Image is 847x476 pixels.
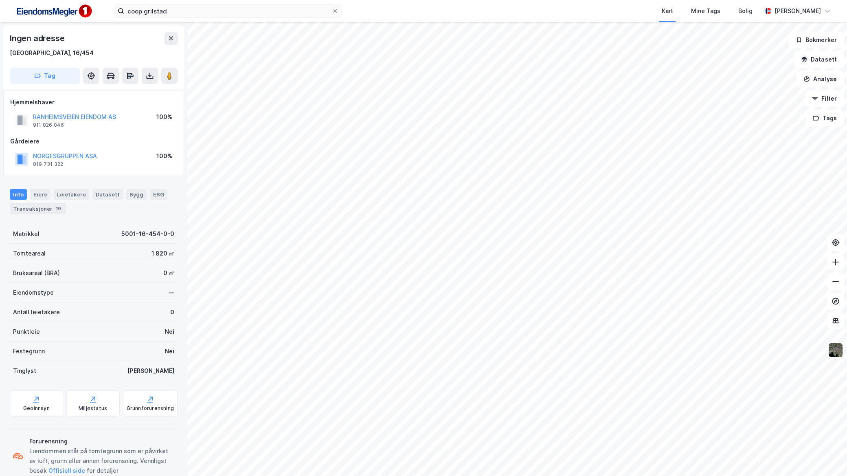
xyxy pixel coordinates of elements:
[805,90,844,107] button: Filter
[794,51,844,68] button: Datasett
[92,189,123,200] div: Datasett
[127,366,174,376] div: [PERSON_NAME]
[33,161,63,167] div: 819 731 322
[828,342,843,358] img: 9k=
[13,346,45,356] div: Festegrunn
[806,110,844,126] button: Tags
[738,6,753,16] div: Bolig
[54,189,89,200] div: Leietakere
[165,346,174,356] div: Nei
[10,32,66,45] div: Ingen adresse
[170,307,174,317] div: 0
[156,112,172,122] div: 100%
[13,288,54,297] div: Eiendomstype
[13,2,94,20] img: F4PB6Px+NJ5v8B7XTbfpPpyloAAAAASUVORK5CYII=
[151,249,174,258] div: 1 820 ㎡
[30,189,50,200] div: Eiere
[13,249,46,258] div: Tomteareal
[13,268,60,278] div: Bruksareal (BRA)
[29,436,174,446] div: Forurensning
[10,189,27,200] div: Info
[23,405,50,412] div: Geoinnsyn
[775,6,821,16] div: [PERSON_NAME]
[127,405,174,412] div: Grunnforurensning
[165,327,174,337] div: Nei
[806,437,847,476] div: Kontrollprogram for chat
[13,307,60,317] div: Antall leietakere
[10,48,94,58] div: [GEOGRAPHIC_DATA], 16/454
[13,327,40,337] div: Punktleie
[691,6,720,16] div: Mine Tags
[169,288,174,297] div: —
[13,366,36,376] div: Tinglyst
[33,122,64,128] div: 911 826 046
[163,268,174,278] div: 0 ㎡
[121,229,174,239] div: 5001-16-454-0-0
[10,68,80,84] button: Tag
[13,229,39,239] div: Matrikkel
[150,189,167,200] div: ESG
[10,97,177,107] div: Hjemmelshaver
[156,151,172,161] div: 100%
[79,405,107,412] div: Miljøstatus
[789,32,844,48] button: Bokmerker
[124,5,332,17] input: Søk på adresse, matrikkel, gårdeiere, leietakere eller personer
[797,71,844,87] button: Analyse
[126,189,147,200] div: Bygg
[10,137,177,146] div: Gårdeiere
[29,446,174,476] div: Eiendommen står på tomtegrunn som er påvirket av luft, grunn eller annen forurensning. Vennligst ...
[10,203,66,214] div: Transaksjoner
[54,205,63,213] div: 19
[662,6,673,16] div: Kart
[806,437,847,476] iframe: Chat Widget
